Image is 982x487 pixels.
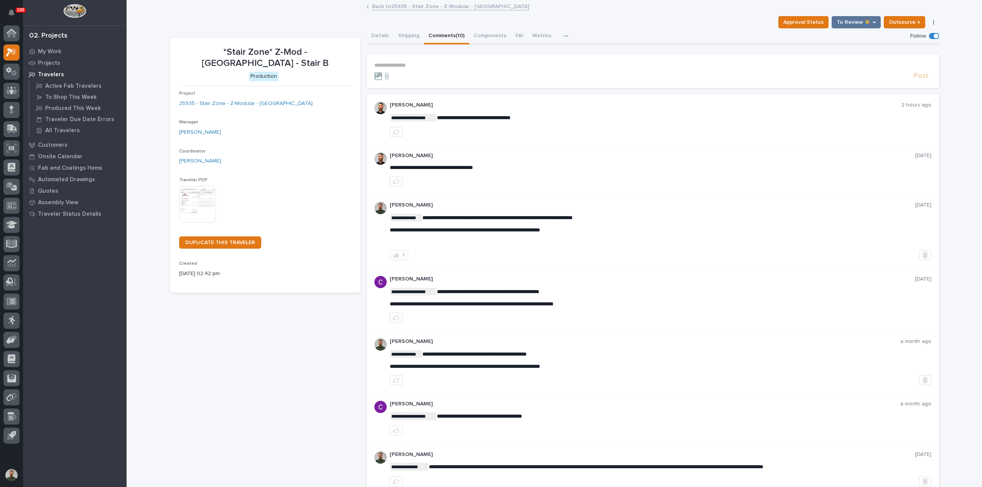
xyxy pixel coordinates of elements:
[390,375,403,385] button: like this post
[469,28,511,44] button: Components
[23,197,127,208] a: Assembly View
[30,125,127,136] a: All Travelers
[45,105,101,112] p: Produced This Week
[45,127,80,134] p: All Travelers
[23,46,127,57] a: My Work
[911,72,931,80] button: Post
[185,240,255,245] span: DUPLICATE THIS TRAVELER
[179,236,261,249] a: DUPLICATE THIS TRAVELER
[390,276,915,282] p: [PERSON_NAME]
[38,188,58,195] p: Quotes
[374,338,387,351] img: AATXAJw4slNr5ea0WduZQVIpKGhdapBAGQ9xVsOeEvl5=s96-c
[390,202,915,208] p: [PERSON_NAME]
[528,28,556,44] button: Metrics
[23,57,127,69] a: Projects
[832,16,881,28] button: To Review 👨‍🏭 →
[45,83,102,90] p: Active Fab Travelers
[390,401,900,407] p: [PERSON_NAME]
[179,100,313,108] a: 25935 - Stair Zone - Z-Modular - [GEOGRAPHIC_DATA]
[23,185,127,197] a: Quotes
[38,60,60,67] p: Projects
[45,116,114,123] p: Traveler Due Date Errors
[38,165,102,172] p: Fab and Coatings Items
[17,7,25,13] p: 100
[390,451,915,458] p: [PERSON_NAME]
[23,69,127,80] a: Travelers
[374,152,387,165] img: AGNmyxaji213nCK4JzPdPN3H3CMBhXDSA2tJ_sy3UIa5=s96-c
[63,4,86,18] img: Workspace Logo
[390,127,403,137] button: like this post
[23,139,127,151] a: Customers
[919,375,931,385] button: Delete post
[38,211,101,218] p: Traveler Status Details
[179,149,206,154] span: Coordinator
[884,16,925,28] button: Outsource ↑
[374,102,387,114] img: AGNmyxaji213nCK4JzPdPN3H3CMBhXDSA2tJ_sy3UIa5=s96-c
[38,71,64,78] p: Travelers
[3,5,20,21] button: Notifications
[23,174,127,185] a: Automated Drawings
[10,9,20,21] div: Notifications100
[367,28,394,44] button: Details
[919,250,931,260] button: Delete post
[394,28,424,44] button: Shipping
[511,28,528,44] button: FAI
[374,401,387,413] img: AItbvmm9XFGwq9MR7ZO9lVE1d7-1VhVxQizPsTd1Fh95=s96-c
[179,157,221,165] a: [PERSON_NAME]
[390,338,900,345] p: [PERSON_NAME]
[179,91,195,96] span: Project
[900,401,931,407] p: a month ago
[915,451,931,458] p: [DATE]
[29,32,68,40] div: 02. Projects
[919,476,931,486] button: Delete post
[390,313,403,323] button: like this post
[910,33,926,39] p: Follow
[889,18,920,27] span: Outsource ↑
[38,199,78,206] p: Assembly View
[901,102,931,108] p: 2 hours ago
[778,16,829,28] button: Approval Status
[179,261,197,266] span: Created
[372,2,529,10] a: Back to25935 - Stair Zone - Z-Modular - [GEOGRAPHIC_DATA]
[179,128,221,136] a: [PERSON_NAME]
[179,178,208,182] span: Traveler PDF
[23,208,127,220] a: Traveler Status Details
[374,276,387,288] img: AItbvmm9XFGwq9MR7ZO9lVE1d7-1VhVxQizPsTd1Fh95=s96-c
[30,92,127,102] a: To Shop This Week
[424,28,469,44] button: Comments (10)
[915,152,931,159] p: [DATE]
[38,142,68,149] p: Customers
[3,467,20,483] button: users-avatar
[30,114,127,125] a: Traveler Due Date Errors
[915,202,931,208] p: [DATE]
[179,120,198,125] span: Manager
[390,476,403,486] button: like this post
[390,152,915,159] p: [PERSON_NAME]
[914,72,928,80] span: Post
[38,176,95,183] p: Automated Drawings
[374,202,387,214] img: AATXAJw4slNr5ea0WduZQVIpKGhdapBAGQ9xVsOeEvl5=s96-c
[179,47,351,69] p: *Stair Zone* Z-Mod - [GEOGRAPHIC_DATA] - Stair B
[30,80,127,91] a: Active Fab Travelers
[45,94,97,101] p: To Shop This Week
[402,253,405,258] div: 1
[38,48,61,55] p: My Work
[837,18,876,27] span: To Review 👨‍🏭 →
[390,250,408,260] button: 1
[900,338,931,345] p: a month ago
[374,451,387,464] img: AATXAJw4slNr5ea0WduZQVIpKGhdapBAGQ9xVsOeEvl5=s96-c
[915,276,931,282] p: [DATE]
[390,426,403,436] button: like this post
[390,176,403,186] button: like this post
[38,153,82,160] p: Onsite Calendar
[249,72,278,81] div: Production
[30,103,127,113] a: Produced This Week
[23,162,127,174] a: Fab and Coatings Items
[179,270,351,278] p: [DATE] 02:42 pm
[23,151,127,162] a: Onsite Calendar
[783,18,824,27] span: Approval Status
[390,102,901,108] p: [PERSON_NAME]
